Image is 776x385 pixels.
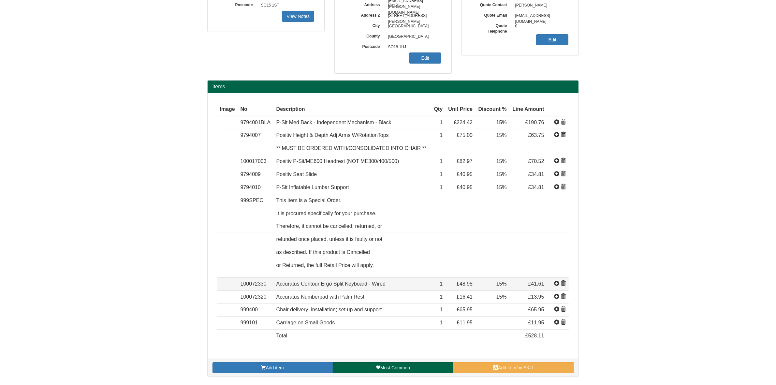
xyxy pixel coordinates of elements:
[238,290,274,304] td: 100072320
[496,281,507,287] span: 15%
[457,171,473,177] span: £40.95
[457,185,473,190] span: £40.95
[440,281,443,287] span: 1
[258,0,315,11] span: SO15 1ST
[276,185,349,190] span: P-Sit Inflatable Lumbar Support
[274,330,431,342] td: Total
[344,11,385,18] label: Address 2
[496,132,507,138] span: 15%
[276,120,391,125] span: P-Sit Med Back - Independent Mechanism - Black
[528,281,544,287] span: £41.61
[385,11,442,21] span: [STREET_ADDRESS][PERSON_NAME]
[496,185,507,190] span: 15%
[472,0,512,8] label: Quote Contact
[217,0,258,8] label: Postcode
[525,333,544,338] span: £528.11
[498,365,533,370] span: Add item by SKU
[238,116,274,129] td: 9794001BLA
[276,320,335,325] span: Carriage on Small Goods
[238,277,274,290] td: 100072330
[212,84,574,90] h2: Items
[409,52,441,64] a: Edit
[528,307,544,312] span: £65.95
[457,281,473,287] span: £48.95
[276,145,427,151] span: ** MUST BE ORDERED WITH/CONSOLIDATED INTO CHAIR **
[528,294,544,300] span: £13.95
[496,120,507,125] span: 15%
[528,132,544,138] span: £63.75
[512,0,569,11] span: [PERSON_NAME]
[440,171,443,177] span: 1
[472,21,512,34] label: Quote Telephone
[496,158,507,164] span: 15%
[528,171,544,177] span: £34.81
[282,11,314,22] a: View Notes
[344,21,385,29] label: City
[276,236,383,242] span: refunded once placed, unless it is faulty or not
[385,21,442,32] span: [GEOGRAPHIC_DATA]
[385,32,442,42] span: [GEOGRAPHIC_DATA]
[457,294,473,300] span: £16.41
[440,320,443,325] span: 1
[266,365,284,370] span: Add item
[457,307,473,312] span: £65.95
[457,132,473,138] span: £75.00
[512,11,569,21] span: [EMAIL_ADDRESS][DOMAIN_NAME]
[276,198,342,203] span: This item is a Special Order.
[276,171,317,177] span: Positiv Seat Slide
[525,120,544,125] span: £190.76
[276,211,377,216] span: It is procured specifically for your purchase.
[385,42,442,52] span: SO18 1HJ
[445,103,475,116] th: Unit Price
[380,365,410,370] span: Most Common
[536,34,568,45] a: Edit
[276,249,370,255] span: as described. If this product is Cancelled
[512,21,569,32] span: 0
[385,0,442,11] span: Flat 21
[440,185,443,190] span: 1
[496,171,507,177] span: 15%
[276,223,382,229] span: Therefore, it cannot be cancelled, returned, or
[344,42,385,50] label: Postcode
[238,194,274,207] td: 999SPEC
[440,158,443,164] span: 1
[475,103,509,116] th: Discount %
[440,132,443,138] span: 1
[276,158,399,164] span: Positiv P-Sit/ME600 Headrest (NOT ME300/400/500)
[457,320,473,325] span: £11.95
[274,103,431,116] th: Description
[496,294,507,300] span: 15%
[238,103,274,116] th: No
[457,158,473,164] span: £82.97
[238,155,274,168] td: 100017003
[276,307,382,312] span: Chair delivery; installation; set up and support
[454,120,473,125] span: £224.42
[440,294,443,300] span: 1
[238,304,274,317] td: 999400
[344,32,385,39] label: County
[276,262,374,268] span: or Returned, the full Retail Price will apply.
[528,158,544,164] span: £70.52
[276,294,364,300] span: Accuratus Numberpad with Palm Rest
[238,317,274,330] td: 999101
[528,185,544,190] span: £34.81
[276,281,386,287] span: Accuratus Contour Ergo Split Keyboard - Wired
[440,307,443,312] span: 1
[217,103,238,116] th: Image
[238,129,274,142] td: 9794007
[431,103,445,116] th: Qty
[238,168,274,181] td: 9794009
[440,120,443,125] span: 1
[509,103,547,116] th: Line Amount
[344,0,385,8] label: Address
[472,11,512,18] label: Quote Email
[528,320,544,325] span: £11.95
[238,181,274,194] td: 9794010
[276,132,389,138] span: Positiv Height & Depth Adj Arms W/RotationTops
